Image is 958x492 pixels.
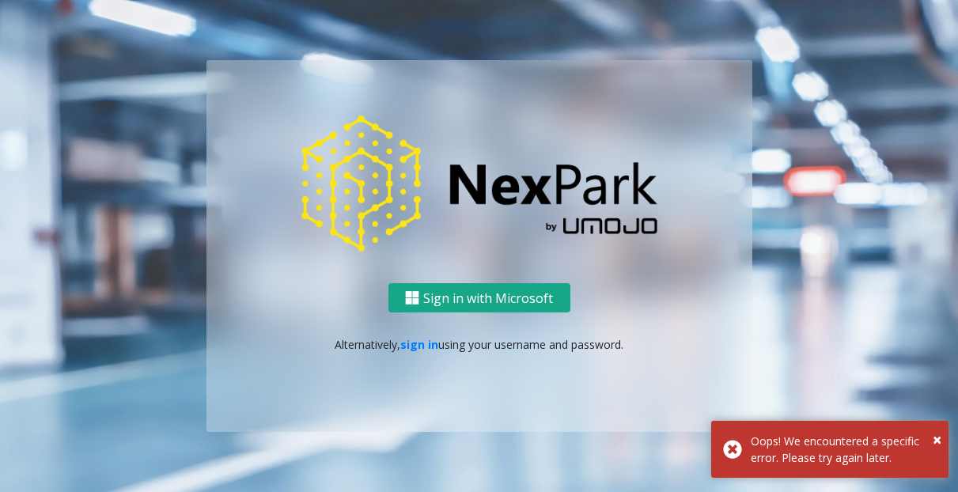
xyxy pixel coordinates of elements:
[388,283,570,312] button: Sign in with Microsoft
[933,429,941,450] span: ×
[400,337,438,352] a: sign in
[751,433,937,466] div: Oops! We encountered a specific error. Please try again later.
[222,336,736,353] p: Alternatively, using your username and password.
[933,428,941,452] button: Close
